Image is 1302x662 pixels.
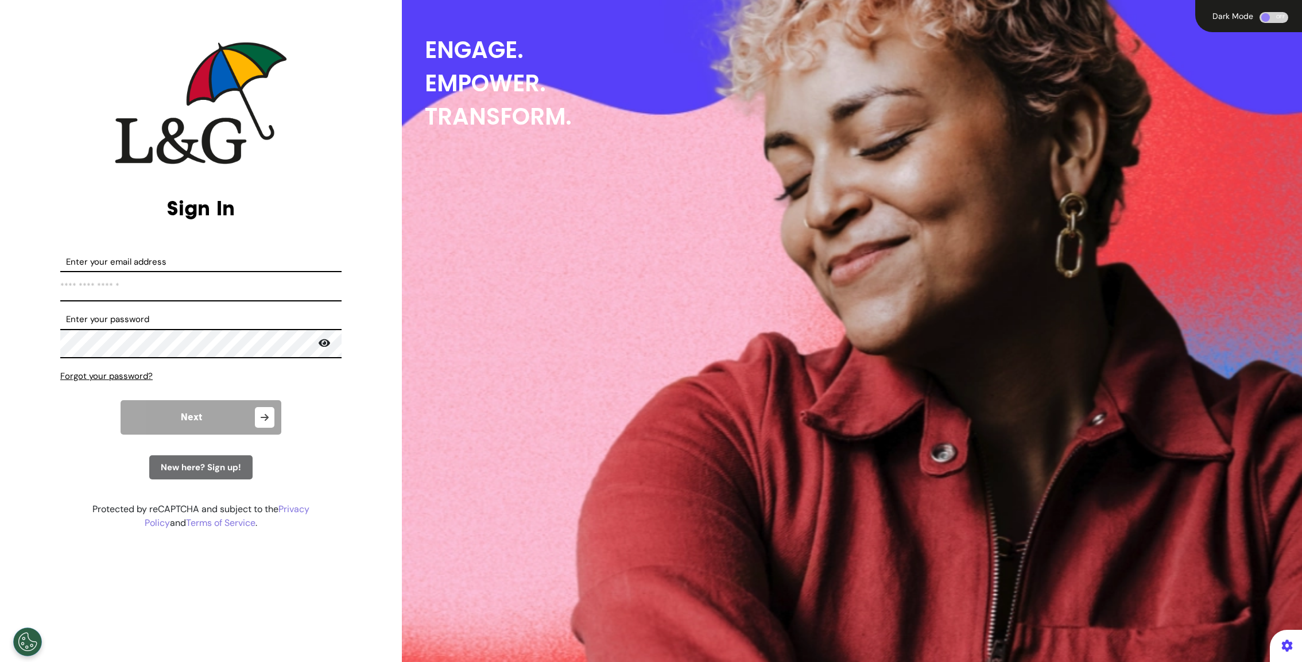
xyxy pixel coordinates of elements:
div: Dark Mode [1209,12,1257,20]
div: ENGAGE. [425,33,1302,67]
div: OFF [1260,12,1288,23]
button: Next [121,400,281,435]
span: Forgot your password? [60,370,153,382]
div: EMPOWER. [425,67,1302,100]
label: Enter your password [60,313,342,326]
a: Terms of Service [186,517,255,529]
span: Next [181,413,202,422]
div: TRANSFORM. [425,100,1302,133]
label: Enter your email address [60,255,342,269]
div: Protected by reCAPTCHA and subject to the and . [60,502,342,530]
span: New here? Sign up! [161,462,241,473]
h2: Sign In [60,196,342,220]
img: company logo [115,42,287,164]
button: Open Preferences [13,628,42,656]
